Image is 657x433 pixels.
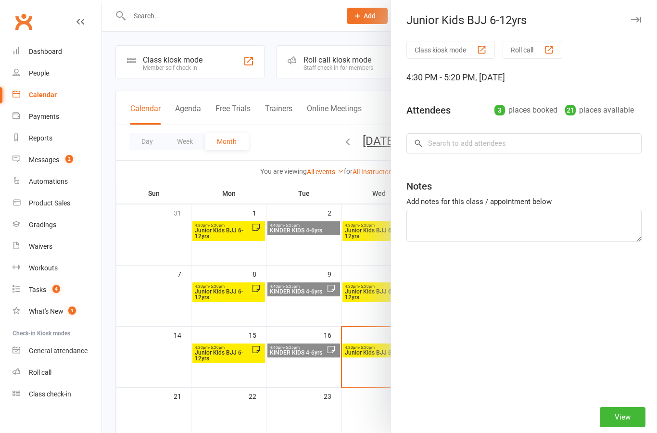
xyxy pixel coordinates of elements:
[503,41,562,59] button: Roll call
[406,103,451,117] div: Attendees
[13,149,101,171] a: Messages 2
[29,113,59,120] div: Payments
[13,362,101,383] a: Roll call
[406,196,642,207] div: Add notes for this class / appointment below
[565,105,576,115] div: 21
[29,178,68,185] div: Automations
[29,134,52,142] div: Reports
[600,407,645,427] button: View
[29,264,58,272] div: Workouts
[13,84,101,106] a: Calendar
[29,221,56,229] div: Gradings
[13,214,101,236] a: Gradings
[29,369,51,376] div: Roll call
[29,286,46,293] div: Tasks
[406,179,432,193] div: Notes
[29,156,59,164] div: Messages
[13,236,101,257] a: Waivers
[29,307,63,315] div: What's New
[29,48,62,55] div: Dashboard
[13,106,101,127] a: Payments
[13,192,101,214] a: Product Sales
[13,127,101,149] a: Reports
[65,155,73,163] span: 2
[13,383,101,405] a: Class kiosk mode
[13,63,101,84] a: People
[68,306,76,315] span: 1
[12,10,36,34] a: Clubworx
[13,301,101,322] a: What's New1
[406,133,642,153] input: Search to add attendees
[494,103,557,117] div: places booked
[52,285,60,293] span: 4
[13,257,101,279] a: Workouts
[29,390,71,398] div: Class check-in
[29,91,57,99] div: Calendar
[391,13,657,27] div: Junior Kids BJJ 6-12yrs
[565,103,634,117] div: places available
[29,347,88,355] div: General attendance
[13,340,101,362] a: General attendance kiosk mode
[29,242,52,250] div: Waivers
[13,279,101,301] a: Tasks 4
[494,105,505,115] div: 3
[29,69,49,77] div: People
[406,71,642,84] div: 4:30 PM - 5:20 PM, [DATE]
[29,199,70,207] div: Product Sales
[13,41,101,63] a: Dashboard
[406,41,495,59] button: Class kiosk mode
[13,171,101,192] a: Automations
